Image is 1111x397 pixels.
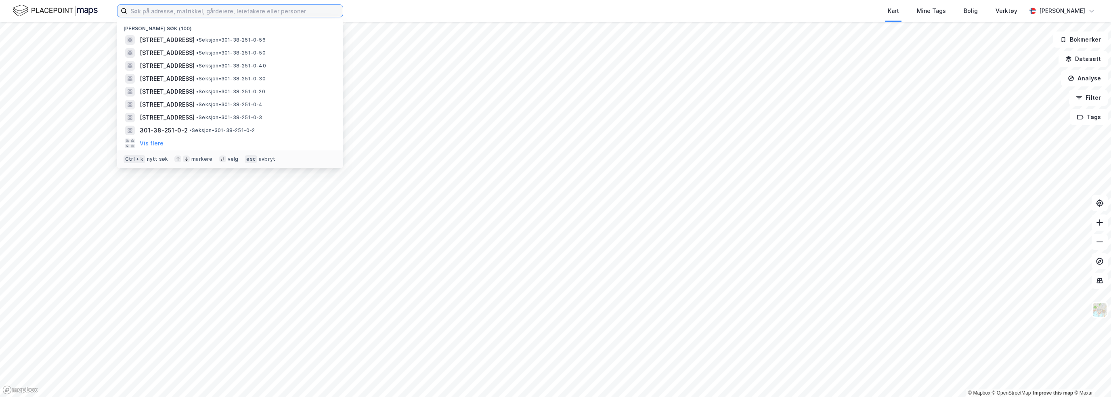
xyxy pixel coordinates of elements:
[196,50,199,56] span: •
[140,100,195,109] span: [STREET_ADDRESS]
[140,35,195,45] span: [STREET_ADDRESS]
[1071,358,1111,397] iframe: Chat Widget
[245,155,257,163] div: esc
[996,6,1017,16] div: Verktøy
[140,87,195,97] span: [STREET_ADDRESS]
[196,88,199,95] span: •
[1053,32,1108,48] button: Bokmerker
[917,6,946,16] div: Mine Tags
[189,127,255,134] span: Seksjon • 301-38-251-0-2
[196,114,199,120] span: •
[968,390,990,396] a: Mapbox
[196,37,266,43] span: Seksjon • 301-38-251-0-56
[196,76,199,82] span: •
[127,5,343,17] input: Søk på adresse, matrikkel, gårdeiere, leietakere eller personer
[1059,51,1108,67] button: Datasett
[140,126,188,135] span: 301-38-251-0-2
[888,6,899,16] div: Kart
[140,74,195,84] span: [STREET_ADDRESS]
[196,63,266,69] span: Seksjon • 301-38-251-0-40
[140,61,195,71] span: [STREET_ADDRESS]
[196,88,265,95] span: Seksjon • 301-38-251-0-20
[13,4,98,18] img: logo.f888ab2527a4732fd821a326f86c7f29.svg
[1069,90,1108,106] button: Filter
[1070,109,1108,125] button: Tags
[2,385,38,395] a: Mapbox homepage
[1071,358,1111,397] div: Kontrollprogram for chat
[196,76,266,82] span: Seksjon • 301-38-251-0-30
[196,101,199,107] span: •
[259,156,275,162] div: avbryt
[1033,390,1073,396] a: Improve this map
[140,139,164,148] button: Vis flere
[196,63,199,69] span: •
[964,6,978,16] div: Bolig
[140,113,195,122] span: [STREET_ADDRESS]
[117,19,343,34] div: [PERSON_NAME] søk (100)
[1039,6,1085,16] div: [PERSON_NAME]
[992,390,1031,396] a: OpenStreetMap
[191,156,212,162] div: markere
[140,48,195,58] span: [STREET_ADDRESS]
[228,156,239,162] div: velg
[1092,302,1107,317] img: Z
[196,50,266,56] span: Seksjon • 301-38-251-0-50
[1061,70,1108,86] button: Analyse
[189,127,192,133] span: •
[196,37,199,43] span: •
[124,155,145,163] div: Ctrl + k
[147,156,168,162] div: nytt søk
[196,114,262,121] span: Seksjon • 301-38-251-0-3
[196,101,263,108] span: Seksjon • 301-38-251-0-4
